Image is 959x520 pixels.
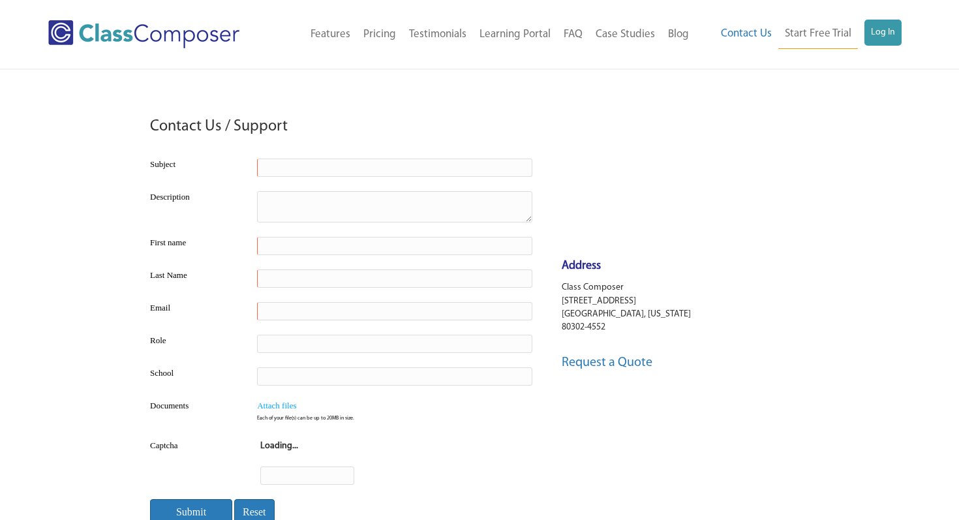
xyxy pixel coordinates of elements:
p: Class Composer [STREET_ADDRESS] [GEOGRAPHIC_DATA], [US_STATE] 80302-4552 [562,281,812,334]
a: Start Free Trial [778,20,858,49]
td: Subject [147,151,241,184]
td: First name [147,230,241,262]
h4: Address [562,258,812,275]
a: Case Studies [589,20,662,49]
a: Features [304,20,357,49]
td: Description [147,184,241,230]
td: Documents [147,393,241,433]
a: Contact Us [714,20,778,48]
strong: Loading... [260,441,298,451]
td: Captcha [147,433,244,492]
td: Email [147,295,241,328]
td: School [147,360,241,393]
a: Testimonials [403,20,473,49]
span: Each of your file(s) can be up to 20MB in size. [257,415,354,423]
a: Request a Quote [562,356,652,369]
h3: Contact Us / Support [150,116,288,138]
nav: Header Menu [273,20,695,49]
a: FAQ [557,20,589,49]
a: Blog [662,20,695,49]
td: Role [147,328,241,360]
nav: Header Menu [695,20,902,49]
a: Log In [864,20,902,46]
img: Class Composer [48,20,239,48]
a: Learning Portal [473,20,557,49]
td: Last Name [147,262,241,295]
a: Pricing [357,20,403,49]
